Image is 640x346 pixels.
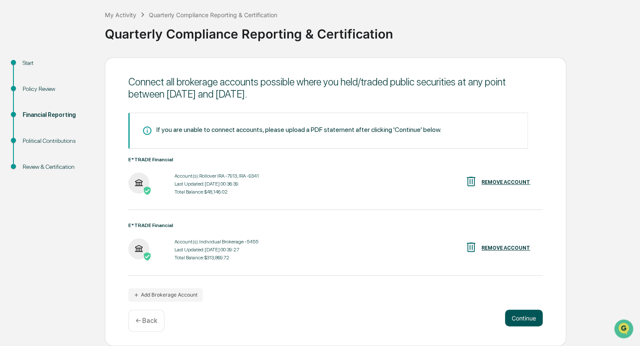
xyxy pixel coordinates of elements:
div: Start [23,59,91,67]
div: E*TRADE Financial [128,222,543,228]
button: Continue [505,310,543,326]
div: Financial Reporting [23,111,91,119]
div: We're available if you need us! [29,72,106,79]
div: REMOVE ACCOUNT [481,245,530,251]
button: Start new chat [143,67,153,77]
img: Active [143,252,151,261]
div: 🔎 [8,122,15,129]
div: Total Balance: $313,869.72 [174,255,258,261]
div: Quarterly Compliance Reporting & Certification [105,20,636,41]
p: ← Back [135,317,157,325]
p: How can we help? [8,18,153,31]
img: REMOVE ACCOUNT [465,241,477,253]
div: 🗄️ [61,106,68,113]
div: Quarterly Compliance Reporting & Certification [149,11,277,18]
button: Add Brokerage Account [128,288,203,302]
img: E*TRADE Financial - Active [128,238,149,259]
div: Account(s): Individual Brokerage -5455 [174,239,258,245]
div: Total Balance: $48,146.02 [174,189,259,195]
iframe: Open customer support [613,318,636,341]
div: Policy Review [23,85,91,93]
div: REMOVE ACCOUNT [481,179,530,185]
span: Attestations [69,106,104,114]
span: Preclearance [17,106,54,114]
span: Pylon [83,142,101,148]
div: My Activity [105,11,136,18]
img: REMOVE ACCOUNT [465,175,477,188]
span: Data Lookup [17,121,53,130]
div: Connect all brokerage accounts possible where you held/traded public securities at any point betw... [128,76,543,100]
div: Last Updated: [DATE] 00:39:27 [174,247,258,253]
img: Active [143,186,151,195]
div: Start new chat [29,64,138,72]
a: 🗄️Attestations [57,102,107,117]
a: Powered byPylon [59,142,101,148]
div: 🖐️ [8,106,15,113]
img: E*TRADE Financial - Active [128,173,149,194]
div: Last Updated: [DATE] 00:36:39 [174,181,259,187]
div: Review & Certification [23,163,91,171]
div: Account(s): Rollover IRA -7913, IRA -9341 [174,173,259,179]
div: E*TRADE Financial [128,157,543,163]
img: 1746055101610-c473b297-6a78-478c-a979-82029cc54cd1 [8,64,23,79]
a: 🔎Data Lookup [5,118,56,133]
a: 🖐️Preclearance [5,102,57,117]
div: If you are unable to connect accounts, please upload a PDF statement after clicking 'Continue' be... [156,126,441,134]
div: Political Contributions [23,137,91,145]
